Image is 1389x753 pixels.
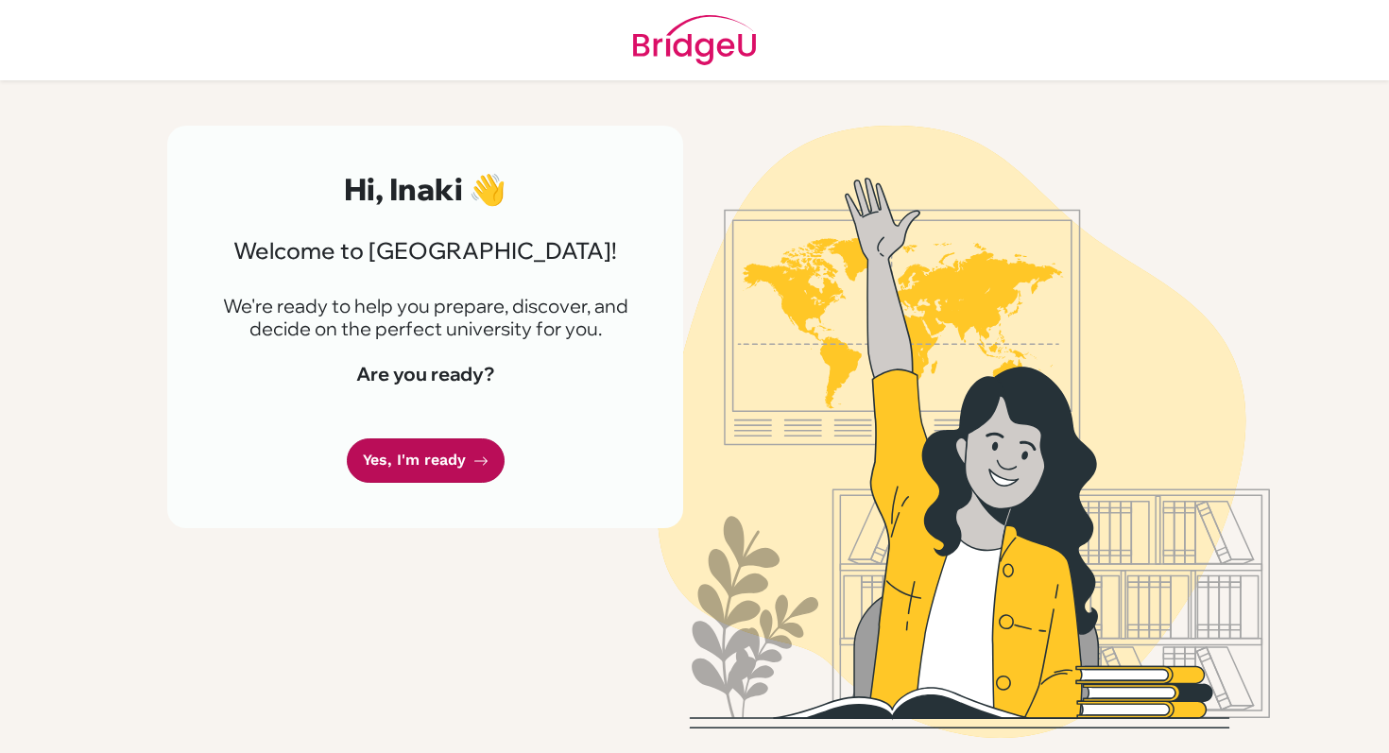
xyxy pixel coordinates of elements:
a: Yes, I'm ready [347,438,505,483]
h3: Welcome to [GEOGRAPHIC_DATA]! [213,237,638,265]
h2: Hi, Inaki 👋 [213,171,638,207]
p: We're ready to help you prepare, discover, and decide on the perfect university for you. [213,295,638,340]
h4: Are you ready? [213,363,638,385]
